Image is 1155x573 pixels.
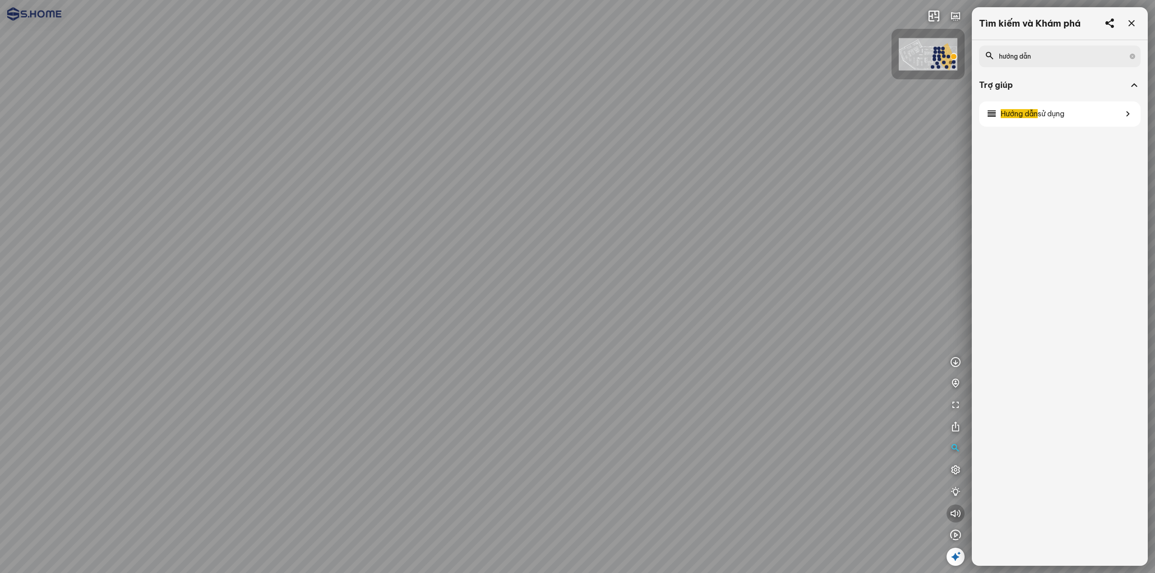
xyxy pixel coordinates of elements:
[7,7,61,21] img: logo
[999,52,1126,61] input: Tìm kiếm
[979,18,1081,29] div: Tìm kiếm và Khám phá
[1038,109,1064,118] span: sử dụng
[899,38,957,71] img: SHome_H____ng_l_94CLDY9XT4CH.png
[979,80,1128,91] div: Trợ giúp
[1001,109,1038,118] span: Hướng dẫn
[979,80,1141,101] div: Trợ giúp
[1130,54,1135,59] span: close-circle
